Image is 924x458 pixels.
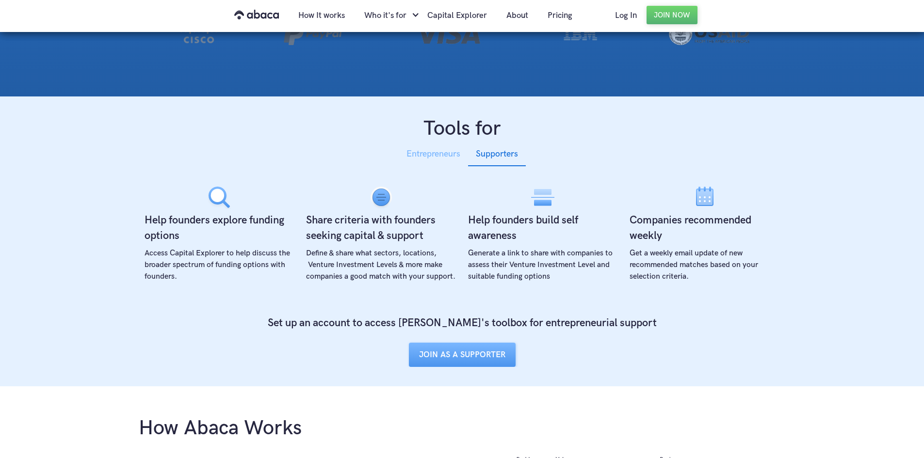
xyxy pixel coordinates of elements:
[139,415,302,442] h1: How Abaca Works
[406,147,460,161] div: Entrepreneurs
[145,248,294,283] div: Access Capital Explorer to help discuss the broader spectrum of funding options with founders.
[409,343,516,367] a: JOIN AS A SUPPORTER
[468,213,618,244] h4: Help founders build self awareness
[630,213,779,244] h4: Companies recommended weekly
[468,248,618,283] div: Generate a link to share with companies to assess their Venture Investment Level and suitable fun...
[630,248,779,283] div: Get a weekly email update of new recommended matches based on your selection criteria.
[145,213,294,244] h4: Help founders explore funding options
[306,248,456,283] div: Define & share what sectors, locations, Venture Investment Levels & more make companies a good ma...
[647,6,697,24] a: Join Now
[139,116,786,142] h1: Tools for
[306,213,456,244] h4: Share criteria with founders seeking capital & support
[476,147,518,161] div: Supporters
[268,316,657,331] h4: Set up an account to access [PERSON_NAME]'s toolbox for entrepreneurial support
